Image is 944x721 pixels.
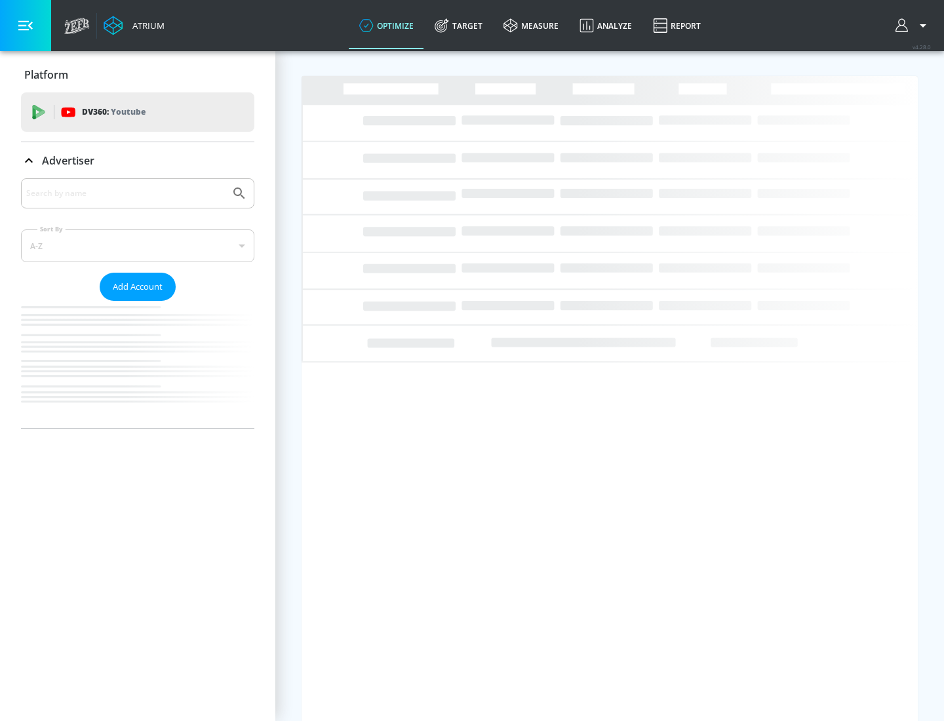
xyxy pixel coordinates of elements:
[21,92,254,132] div: DV360: Youtube
[24,68,68,82] p: Platform
[642,2,711,49] a: Report
[100,273,176,301] button: Add Account
[113,279,163,294] span: Add Account
[21,229,254,262] div: A-Z
[493,2,569,49] a: measure
[21,56,254,93] div: Platform
[913,43,931,50] span: v 4.28.0
[127,20,165,31] div: Atrium
[424,2,493,49] a: Target
[42,153,94,168] p: Advertiser
[82,105,146,119] p: DV360:
[104,16,165,35] a: Atrium
[349,2,424,49] a: optimize
[569,2,642,49] a: Analyze
[37,225,66,233] label: Sort By
[21,142,254,179] div: Advertiser
[21,301,254,428] nav: list of Advertiser
[26,185,225,202] input: Search by name
[111,105,146,119] p: Youtube
[21,178,254,428] div: Advertiser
